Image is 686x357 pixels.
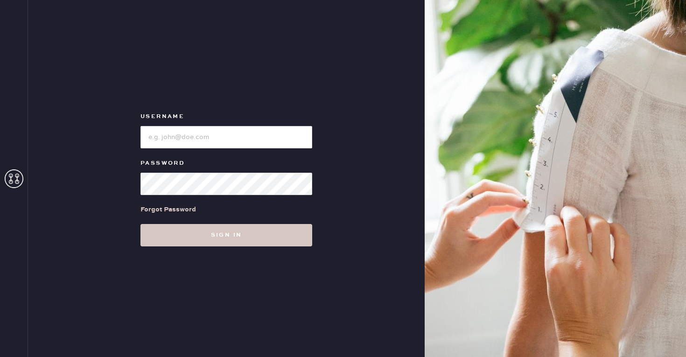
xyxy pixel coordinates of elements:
[140,126,312,148] input: e.g. john@doe.com
[140,195,196,224] a: Forgot Password
[140,204,196,215] div: Forgot Password
[140,158,312,169] label: Password
[140,224,312,246] button: Sign in
[140,111,312,122] label: Username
